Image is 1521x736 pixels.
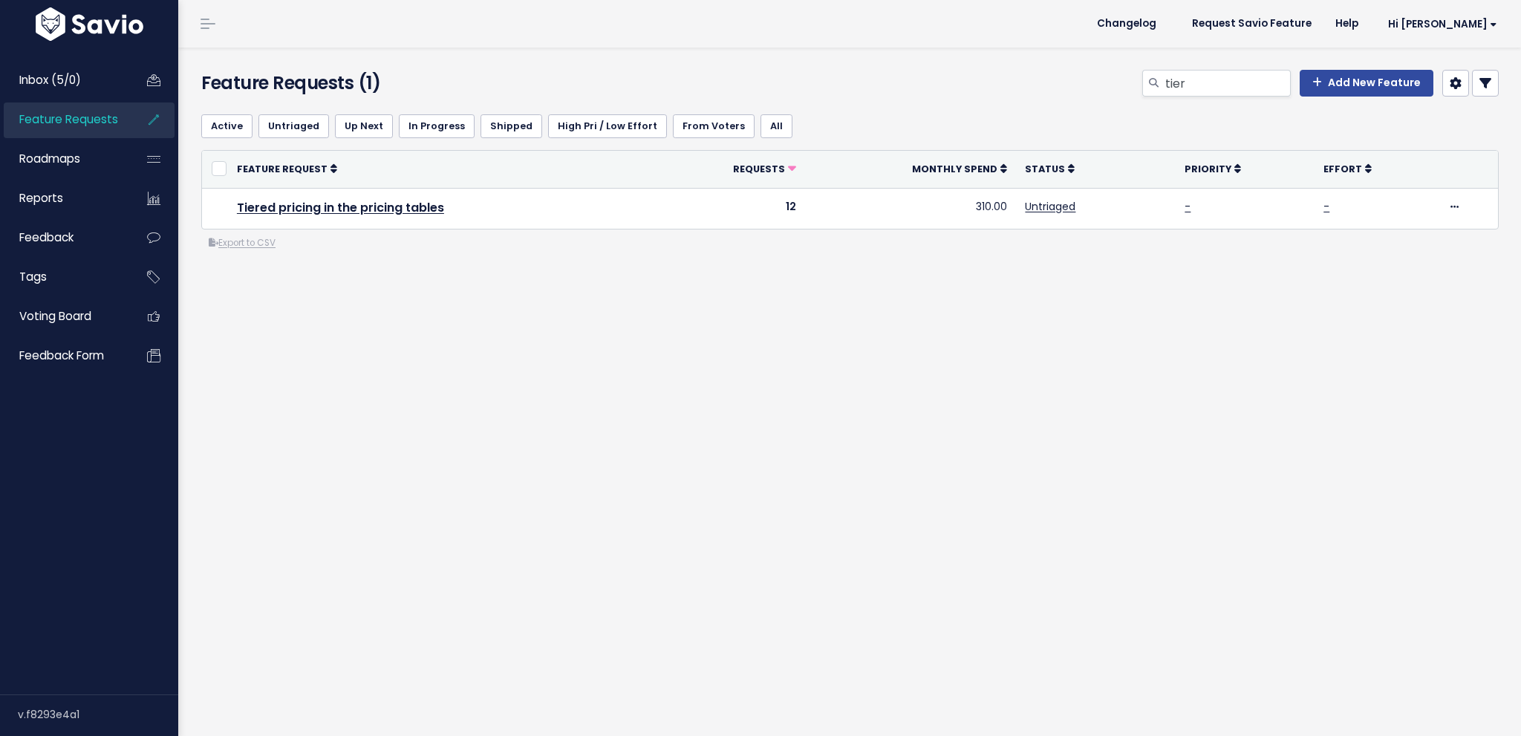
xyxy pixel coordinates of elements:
span: Status [1025,163,1065,175]
a: Tiered pricing in the pricing tables [237,199,444,216]
span: Feedback [19,229,74,245]
a: From Voters [673,114,755,138]
a: Monthly spend [912,161,1007,176]
span: Requests [733,163,785,175]
a: - [1323,199,1329,214]
a: In Progress [399,114,475,138]
span: Feedback form [19,348,104,363]
span: Monthly spend [912,163,997,175]
a: Request Savio Feature [1180,13,1323,35]
a: Status [1025,161,1075,176]
a: Feedback form [4,339,123,373]
span: Hi [PERSON_NAME] [1388,19,1497,30]
a: Active [201,114,253,138]
a: Feature Request [237,161,337,176]
input: Search features... [1164,70,1291,97]
a: Roadmaps [4,142,123,176]
a: Export to CSV [209,237,276,249]
a: Untriaged [258,114,329,138]
span: Priority [1185,163,1231,175]
a: Untriaged [1025,199,1075,214]
a: - [1185,199,1191,214]
span: Inbox (5/0) [19,72,81,88]
a: Help [1323,13,1370,35]
span: Feature Requests [19,111,118,127]
a: Inbox (5/0) [4,63,123,97]
a: Reports [4,181,123,215]
a: Hi [PERSON_NAME] [1370,13,1509,36]
div: v.f8293e4a1 [18,695,178,734]
a: Effort [1323,161,1372,176]
a: Tags [4,260,123,294]
span: Tags [19,269,47,284]
a: Priority [1185,161,1241,176]
span: Roadmaps [19,151,80,166]
a: Up Next [335,114,393,138]
td: 12 [654,188,806,229]
h4: Feature Requests (1) [201,70,619,97]
span: Effort [1323,163,1362,175]
a: High Pri / Low Effort [548,114,667,138]
a: Add New Feature [1300,70,1433,97]
a: Voting Board [4,299,123,333]
span: Feature Request [237,163,328,175]
span: Changelog [1097,19,1156,29]
a: Requests [733,161,796,176]
img: logo-white.9d6f32f41409.svg [32,7,147,41]
ul: Filter feature requests [201,114,1499,138]
a: Shipped [481,114,542,138]
td: 310.00 [805,188,1016,229]
a: All [760,114,792,138]
span: Reports [19,190,63,206]
span: Voting Board [19,308,91,324]
a: Feedback [4,221,123,255]
a: Feature Requests [4,102,123,137]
